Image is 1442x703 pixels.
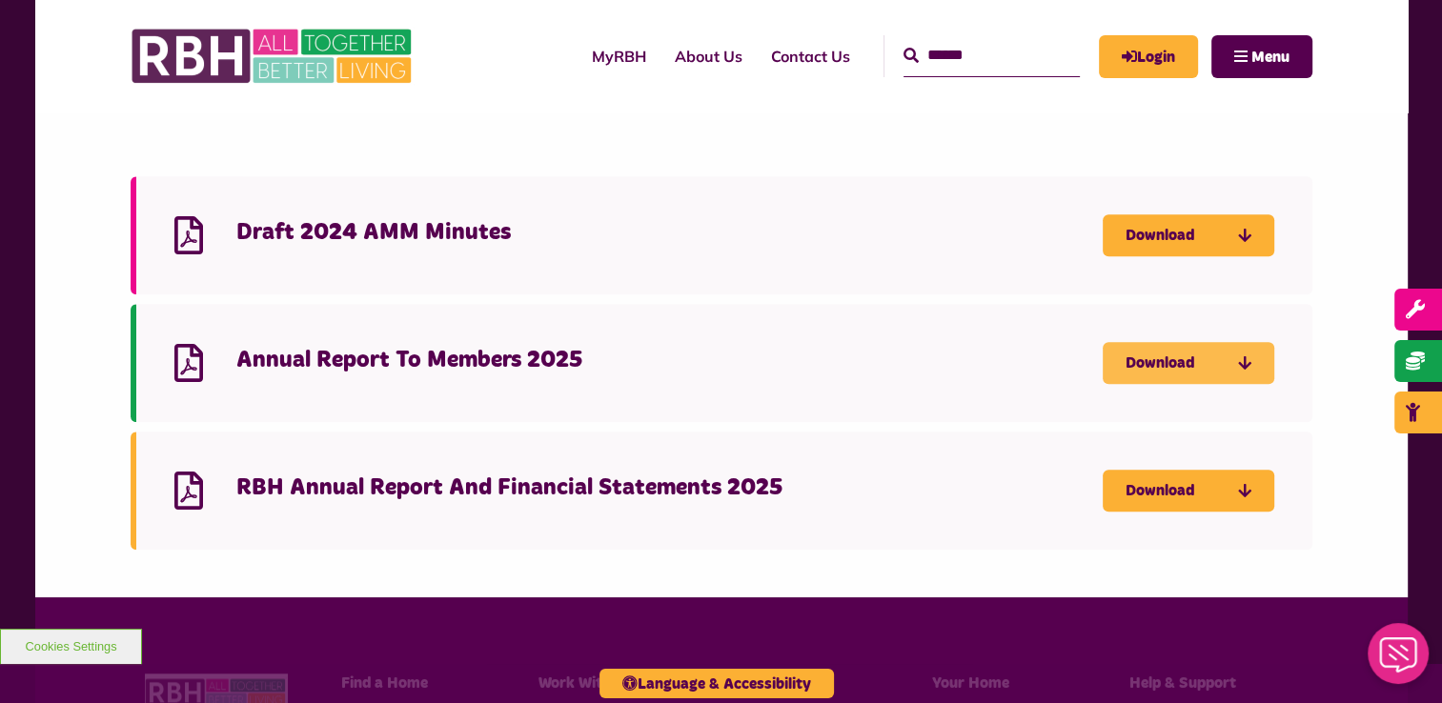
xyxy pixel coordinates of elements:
[1103,470,1274,512] a: Download RBH Annual Report And Financial Statements 2025 - open in a new tab
[236,473,1103,503] h4: RBH Annual Report And Financial Statements 2025
[1099,35,1198,78] a: MyRBH
[236,218,1103,248] h4: Draft 2024 AMM Minutes
[1103,342,1274,384] a: Download Annual Report To Members 2025 - open in a new tab
[599,669,834,698] button: Language & Accessibility
[1251,50,1290,65] span: Menu
[904,35,1080,76] input: Search
[1103,214,1274,256] a: Download Draft 2024 AMM Minutes - open in a new tab
[660,30,757,82] a: About Us
[1356,617,1442,703] iframe: Netcall Web Assistant for live chat
[236,346,1103,375] h4: Annual Report To Members 2025
[1211,35,1312,78] button: Navigation
[131,19,416,93] img: RBH
[757,30,864,82] a: Contact Us
[578,30,660,82] a: MyRBH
